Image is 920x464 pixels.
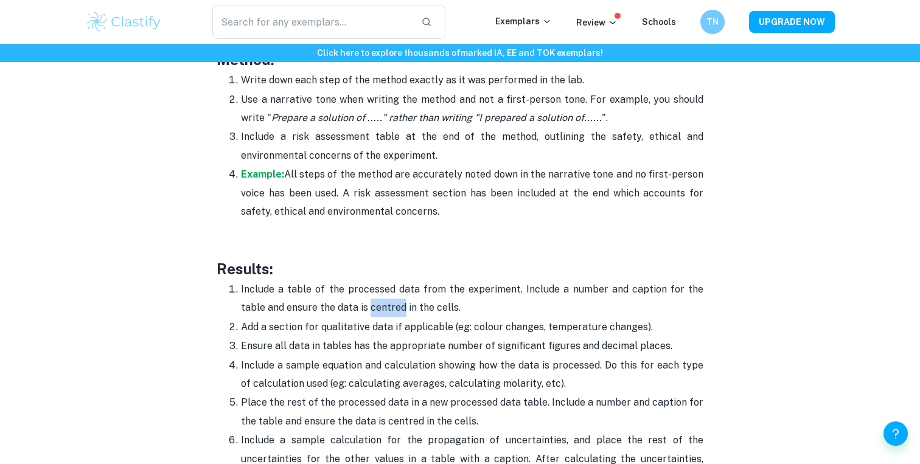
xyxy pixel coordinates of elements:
[706,15,720,29] h6: TN
[2,46,918,60] h6: Click here to explore thousands of marked IA, EE and TOK exemplars !
[576,16,618,29] p: Review
[642,17,676,27] a: Schools
[241,128,703,165] p: Include a risk assessment table at the end of the method, outlining the safety, ethical and envir...
[700,10,725,34] button: TN
[241,337,703,355] p: Ensure all data in tables has the appropriate number of significant figures and decimal places.
[241,393,703,431] p: Place the rest of the processed data in a new processed data table. Include a number and caption ...
[241,318,703,336] p: Add a section for qualitative data if applicable (eg: colour changes, temperature changes).
[271,112,602,123] i: Prepare a solution of ....." rather than writing "I prepared a solution of......
[241,280,703,317] p: Include a table of the processed data from the experiment. Include a number and caption for the t...
[241,168,284,180] a: Example:
[495,15,552,28] p: Exemplars
[749,11,835,33] button: UPGRADE NOW
[85,10,162,34] img: Clastify logo
[241,356,703,393] p: Include a sample equation and calculation showing how the data is processed. Do this for each typ...
[241,91,703,128] p: Use a narrative tone when writing the method and not a first-person tone. For example, you should...
[212,5,411,39] input: Search for any exemplars...
[883,421,908,446] button: Help and Feedback
[217,258,703,280] h3: Results:
[241,71,703,89] p: Write down each step of the method exactly as it was performed in the lab.
[241,165,703,221] p: All steps of the method are accurately noted down in the narrative tone and no first-person voice...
